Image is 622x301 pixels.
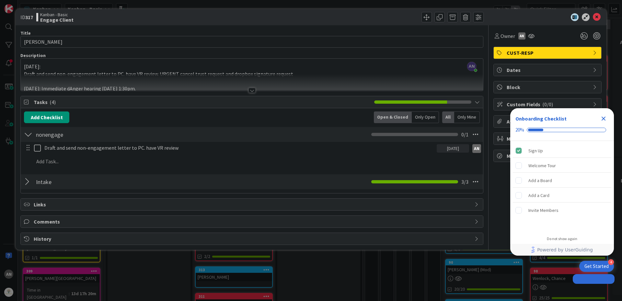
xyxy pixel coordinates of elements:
[528,147,543,155] div: Sign Up
[518,32,525,40] div: AN
[510,141,614,232] div: Checklist items
[513,244,611,256] a: Powered by UserGuiding
[24,70,480,78] p: Draft and send non-engagement letter to PC. have VR review. URGENT cancel trust request and dropb...
[528,206,559,214] div: Invite Members
[507,152,590,160] span: Metrics
[20,13,33,21] span: ID
[374,111,412,123] div: Open & Closed
[34,235,471,243] span: History
[515,127,609,133] div: Checklist progress: 20%
[34,129,179,140] input: Add Checklist...
[24,111,69,123] button: Add Checklist
[40,12,74,17] span: Kanban - Basic
[34,98,371,106] span: Tasks
[513,144,611,158] div: Sign Up is complete.
[510,244,614,256] div: Footer
[50,99,56,105] span: ( 4 )
[20,30,31,36] label: Title
[472,144,481,153] div: AN
[513,203,611,217] div: Invite Members is incomplete.
[507,118,590,125] span: Attachments
[442,111,454,123] div: All
[507,49,590,57] span: CUST-RESP
[507,135,590,143] span: Mirrors
[34,201,471,208] span: Links
[25,14,33,20] b: 317
[513,158,611,173] div: Welcome Tour is incomplete.
[547,236,577,241] div: Do not show again
[44,144,434,152] p: Draft and send non-engagement letter to PC. have VR review
[528,177,552,184] div: Add a Board
[461,131,468,138] span: 0 / 1
[537,246,593,254] span: Powered by UserGuiding
[515,127,524,133] div: 20%
[34,176,179,188] input: Add Checklist...
[24,63,480,70] p: [DATE]:
[20,52,46,58] span: Description
[528,191,549,199] div: Add a Card
[513,173,611,188] div: Add a Board is incomplete.
[579,261,614,272] div: Open Get Started checklist, remaining modules: 4
[34,218,471,226] span: Comments
[437,144,469,153] div: [DATE]
[467,62,476,71] span: AN
[20,36,483,48] input: type card name here...
[454,111,480,123] div: Only Mine
[584,263,609,270] div: Get Started
[542,101,553,108] span: ( 0/0 )
[608,259,614,265] div: 4
[528,162,556,169] div: Welcome Tour
[510,108,614,256] div: Checklist Container
[513,188,611,203] div: Add a Card is incomplete.
[507,66,590,74] span: Dates
[507,100,590,108] span: Custom Fields
[461,178,468,186] span: 3 / 3
[40,17,74,22] b: Engage Client
[507,83,590,91] span: Block
[598,113,609,124] div: Close Checklist
[515,115,567,122] div: Onboarding Checklist
[501,32,515,40] span: Owner
[412,111,439,123] div: Only Open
